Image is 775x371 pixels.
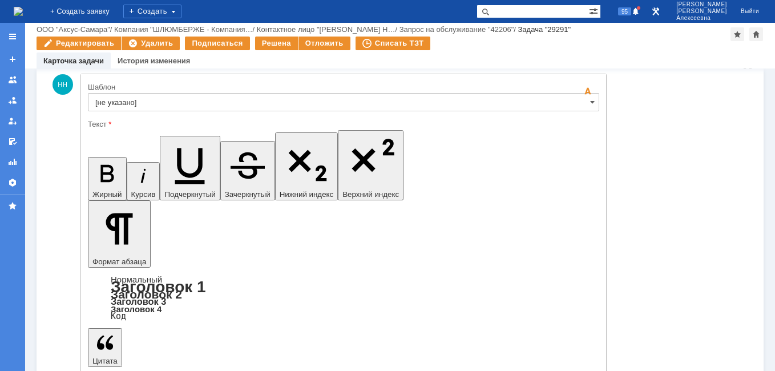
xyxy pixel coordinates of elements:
span: НН [53,74,73,95]
a: Заявки в моей ответственности [3,91,22,110]
a: Отчеты [3,153,22,171]
button: Жирный [88,157,127,200]
span: Расширенный поиск [589,5,600,16]
span: Скрыть панель инструментов [581,84,595,98]
a: ООО "Аксус-Самара" [37,25,110,34]
button: Подчеркнутый [160,136,220,200]
a: Запрос на обслуживание "42206" [399,25,514,34]
button: Верхний индекс [338,130,403,200]
a: Заявки на командах [3,71,22,89]
div: Сделать домашней страницей [749,27,763,41]
span: [PERSON_NAME] [676,1,727,8]
span: Жирный [92,190,122,199]
div: / [114,25,257,34]
a: Нормальный [111,275,162,284]
button: Нижний индекс [275,132,338,200]
a: История изменения [118,57,190,65]
a: Карточка задачи [43,57,104,65]
div: / [37,25,114,34]
span: Цитата [92,357,118,365]
a: Создать заявку [3,50,22,68]
a: Перейти на домашнюю страницу [14,7,23,16]
a: Заголовок 3 [111,296,166,307]
a: Код [111,311,126,321]
a: Мои заявки [3,112,22,130]
div: Добавить в избранное [730,27,744,41]
a: Компания "ШЛЮМБЕРЖЕ - Компания… [114,25,253,34]
div: Шаблон [88,83,597,91]
span: Курсив [131,190,156,199]
div: Задача "29291" [518,25,571,34]
button: Цитата [88,328,122,367]
div: Формат абзаца [88,276,599,320]
div: Текст [88,120,597,128]
div: Создать [123,5,181,18]
span: 95 [618,7,631,15]
a: Настройки [3,174,22,192]
span: Верхний индекс [342,190,399,199]
span: [PERSON_NAME] [676,8,727,15]
span: Формат абзаца [92,257,146,266]
div: / [399,25,518,34]
button: Зачеркнутый [220,141,275,200]
a: Контактное лицо "[PERSON_NAME] Н… [257,25,395,34]
span: Зачеркнутый [225,190,271,199]
div: / [257,25,399,34]
button: Курсив [127,162,160,200]
div: На всю страницу [743,61,752,70]
span: Подчеркнутый [164,190,215,199]
span: Алексеевна [676,15,727,22]
img: logo [14,7,23,16]
span: Нижний индекс [280,190,334,199]
button: Формат абзаца [88,200,151,268]
a: Перейти в интерфейс администратора [649,5,663,18]
span: Чёрный печатает тускло и красного как будто не хватает. [79,27,290,37]
a: Заголовок 2 [111,288,182,301]
a: Заголовок 4 [111,304,162,314]
a: Мои согласования [3,132,22,151]
a: Заголовок 1 [111,278,206,296]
